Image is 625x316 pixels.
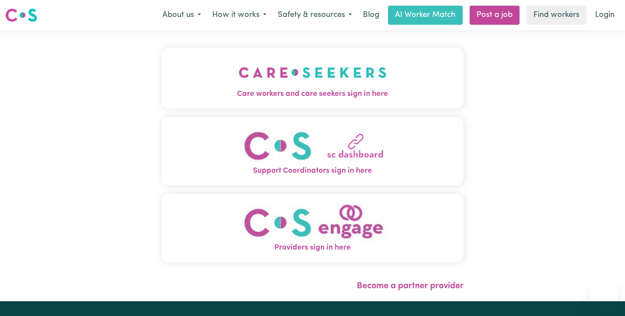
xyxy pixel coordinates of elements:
button: Providers sign in here [161,194,464,262]
span: Support Coordinators sign in here [161,165,464,177]
button: Support Coordinators sign in here [161,117,464,185]
iframe: Button to launch messaging window [590,281,618,309]
span: Providers sign in here [161,242,464,253]
button: How it works [207,6,272,24]
button: About us [157,6,207,24]
img: Careseekers logo [5,7,37,23]
span: Care workers and care seekers sign in here [161,89,464,100]
a: Careseekers logo [5,5,37,25]
a: Become a partner provider [357,282,464,290]
button: Care workers and care seekers sign in here [161,48,464,109]
button: Safety & resources [272,6,358,24]
a: Post a job [470,6,520,25]
a: Login [590,6,620,25]
a: AI Worker Match [388,6,463,25]
a: Blog [358,6,385,25]
a: Find workers [526,6,586,25]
